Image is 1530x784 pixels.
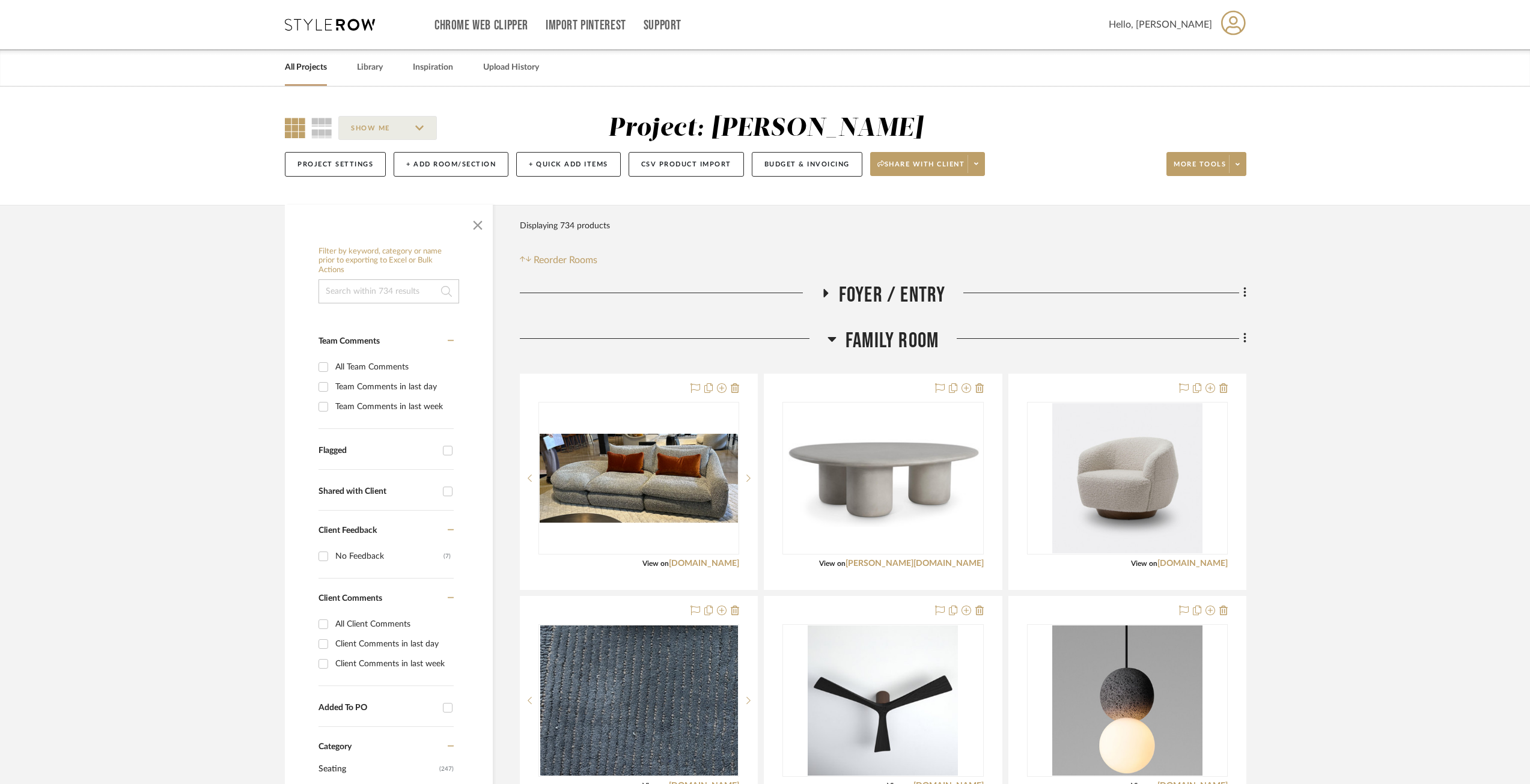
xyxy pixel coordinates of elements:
a: All Projects [285,59,327,76]
div: (7) [443,547,451,566]
a: Chrome Web Clipper [434,20,528,31]
button: + Quick Add Items [516,152,621,177]
button: More tools [1166,152,1246,176]
div: Project: [PERSON_NAME] [608,116,923,141]
a: Library [357,59,383,76]
span: Share with client [877,160,965,178]
div: Team Comments in last week [335,397,451,416]
h6: Filter by keyword, category or name prior to exporting to Excel or Bulk Actions [318,247,459,275]
div: Flagged [318,446,437,456]
span: View on [1131,560,1157,567]
a: [PERSON_NAME][DOMAIN_NAME] [846,559,984,568]
div: Client Comments in last day [335,634,451,654]
span: (247) [439,759,454,779]
a: Support [644,20,681,31]
span: More tools [1174,160,1226,178]
a: Inspiration [413,59,453,76]
div: All Client Comments [335,615,451,634]
a: [DOMAIN_NAME] [1157,559,1228,568]
span: View on [819,560,846,567]
img: Lightology Origo Pendant 3.94"W x 7.48"H [1052,625,1202,776]
button: CSV Product Import [629,152,744,177]
span: FAMILY ROOM [846,328,939,354]
img: HOLLY HUNT SUMO SWIVEL LOUNGE CHAIR #SUO-UPCH 36.25"W X 38.25"D X 29.75"H [1052,403,1202,553]
div: All Team Comments [335,357,451,377]
button: Reorder Rooms [520,253,597,267]
span: Client Comments [318,594,382,603]
img: TAI PING OSCAR OUTDOOR RUG- CUSTOM [540,625,738,776]
a: Upload History [483,59,539,76]
button: Share with client [870,152,986,176]
button: + Add Room/Section [394,152,508,177]
a: Import Pinterest [546,20,626,31]
img: Montauk Sofa Antoine Sofa [540,434,738,523]
span: Category [318,742,352,752]
div: No Feedback [335,547,443,566]
span: View on [642,560,669,567]
div: Client Comments in last week [335,654,451,673]
span: FOYER / ENTRY [839,282,946,308]
span: Seating [318,759,436,779]
span: Hello, [PERSON_NAME] [1109,17,1212,32]
input: Search within 734 results [318,279,459,303]
button: Close [466,211,490,235]
div: Added To PO [318,703,437,713]
img: Allmodern.com Olivier Ceiling Fan 60" [808,625,958,776]
span: Reorder Rooms [534,253,597,267]
a: [DOMAIN_NAME] [669,559,739,568]
button: Budget & Invoicing [752,152,862,177]
button: Project Settings [285,152,386,177]
div: Team Comments in last day [335,377,451,397]
span: Team Comments [318,337,380,345]
img: BERNHARDT DECLIFF COCKTAIL TABLE 54"W X 44.5"D X 16"H [784,430,982,526]
span: Client Feedback [318,526,377,535]
div: Displaying 734 products [520,214,610,238]
div: Shared with Client [318,487,437,497]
